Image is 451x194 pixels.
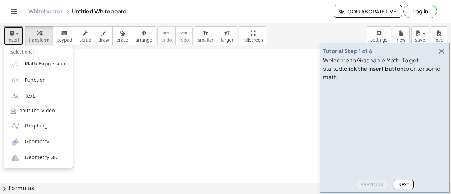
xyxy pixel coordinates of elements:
span: Function [25,77,46,84]
i: format_size [202,29,209,37]
span: transform [29,38,49,43]
div: Welcome to Graspable Math! To get started, to enter some math. [323,56,446,81]
span: settings [371,38,388,43]
i: undo [163,29,170,37]
button: undoundo [157,26,176,45]
span: Text [25,93,35,100]
img: ggb-graphing.svg [11,121,20,130]
button: format_sizelarger [217,26,237,45]
button: new [393,26,410,45]
span: Geometry 3D [25,154,58,161]
span: new [397,38,406,43]
button: settings [367,26,391,45]
span: redo [179,38,189,43]
span: scrub [80,38,91,43]
a: Youtube Video [4,104,73,118]
span: load [434,38,444,43]
span: larger [221,38,233,43]
button: fullscreen [239,26,267,45]
span: Youtube Video [20,107,55,114]
button: keyboardkeypad [53,26,76,45]
span: Graphing [25,123,48,130]
button: Collaborate Live [334,5,402,18]
span: Next [398,182,409,187]
a: Geometry 3D [4,150,73,166]
span: undo [161,38,172,43]
a: Graphing [4,118,73,134]
img: ggb-geometry.svg [11,138,20,146]
span: draw [99,38,109,43]
b: click the insert button [344,65,403,72]
i: redo [181,29,187,37]
img: ggb-3d.svg [11,154,20,162]
span: arrange [136,38,152,43]
button: Toggle navigation [8,6,20,17]
button: scrub [76,26,95,45]
button: save [411,26,429,45]
img: f_x.png [11,76,20,85]
button: transform [25,26,53,45]
a: Whiteboards [28,8,63,15]
span: Geometry [25,138,49,145]
span: Math Expression [25,61,65,68]
button: Log in [403,5,437,18]
img: Aa.png [11,92,20,100]
i: format_size [224,29,230,37]
button: load [431,26,447,45]
span: insert [7,38,19,43]
span: fullscreen [242,38,263,43]
div: Tutorial Step 1 of 6 [323,47,372,55]
button: arrange [132,26,156,45]
button: format_sizesmaller [194,26,217,45]
button: redoredo [175,26,193,45]
li: select one: [4,48,73,56]
a: Text [4,88,73,104]
span: erase [116,38,128,43]
button: Next [394,180,414,189]
i: keyboard [61,29,68,37]
a: Geometry [4,134,73,150]
span: Collaborate Live [340,8,396,14]
span: keypad [57,38,72,43]
span: save [415,38,425,43]
img: sqrt_x.png [11,60,20,69]
span: smaller [198,38,214,43]
a: Math Expression [4,56,73,72]
a: Function [4,72,73,88]
button: draw [95,26,113,45]
button: insert [4,26,23,45]
button: erase [112,26,132,45]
